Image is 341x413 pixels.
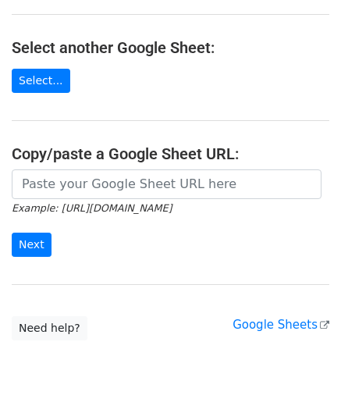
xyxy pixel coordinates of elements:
[12,169,321,199] input: Paste your Google Sheet URL here
[12,69,70,93] a: Select...
[233,318,329,332] a: Google Sheets
[12,316,87,340] a: Need help?
[12,38,329,57] h4: Select another Google Sheet:
[12,202,172,214] small: Example: [URL][DOMAIN_NAME]
[12,144,329,163] h4: Copy/paste a Google Sheet URL:
[263,338,341,413] iframe: Chat Widget
[12,233,52,257] input: Next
